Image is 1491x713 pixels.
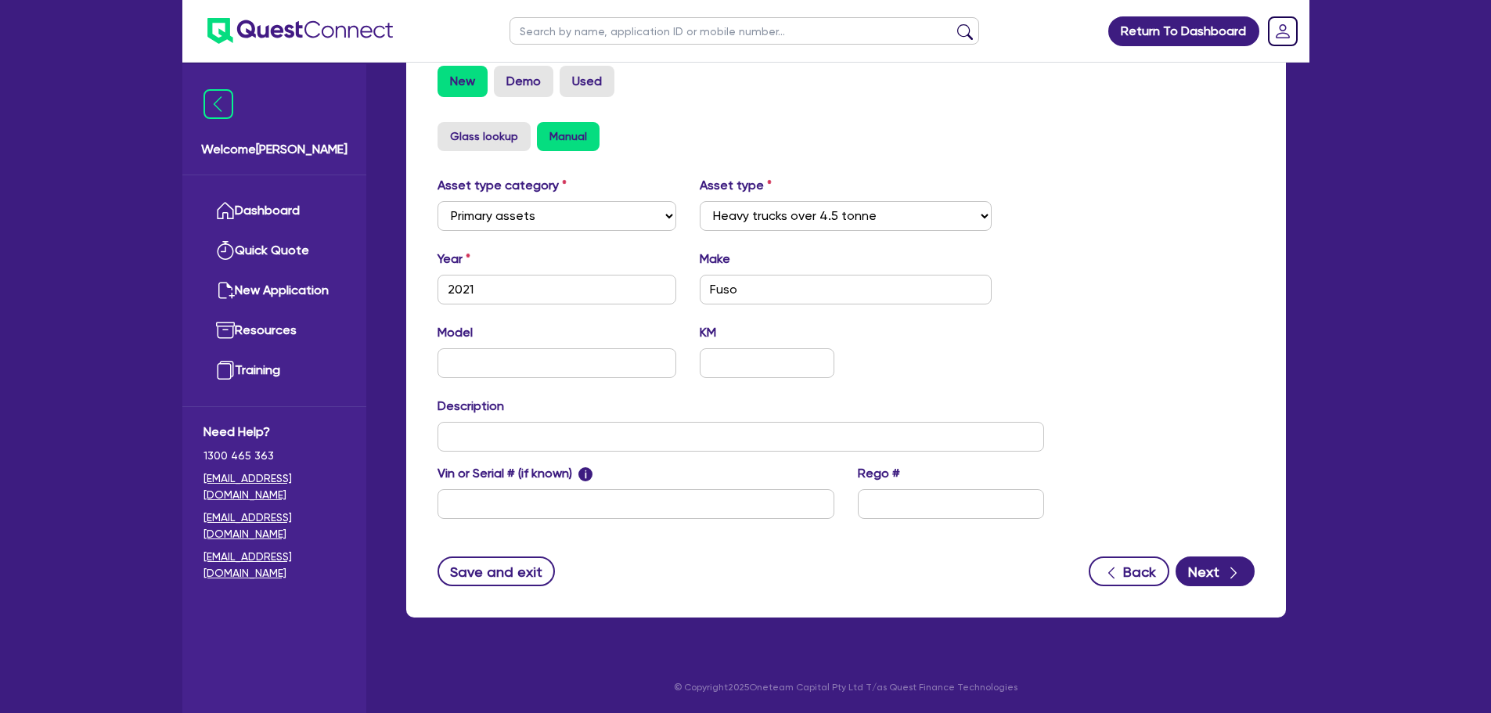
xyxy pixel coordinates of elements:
[203,423,345,441] span: Need Help?
[438,250,470,268] label: Year
[438,176,567,195] label: Asset type category
[700,323,716,342] label: KM
[207,18,393,44] img: quest-connect-logo-blue
[203,510,345,542] a: [EMAIL_ADDRESS][DOMAIN_NAME]
[203,448,345,464] span: 1300 465 363
[700,250,730,268] label: Make
[510,17,979,45] input: Search by name, application ID or mobile number...
[560,66,614,97] label: Used
[395,680,1297,694] p: © Copyright 2025 Oneteam Capital Pty Ltd T/as Quest Finance Technologies
[203,89,233,119] img: icon-menu-close
[438,556,556,586] button: Save and exit
[1089,556,1169,586] button: Back
[858,464,900,483] label: Rego #
[438,122,531,151] button: Glass lookup
[203,231,345,271] a: Quick Quote
[203,351,345,391] a: Training
[203,191,345,231] a: Dashboard
[438,397,504,416] label: Description
[216,321,235,340] img: resources
[438,464,593,483] label: Vin or Serial # (if known)
[203,549,345,582] a: [EMAIL_ADDRESS][DOMAIN_NAME]
[438,323,473,342] label: Model
[1108,16,1259,46] a: Return To Dashboard
[201,140,348,159] span: Welcome [PERSON_NAME]
[537,122,600,151] button: Manual
[216,241,235,260] img: quick-quote
[216,281,235,300] img: new-application
[578,467,592,481] span: i
[1176,556,1255,586] button: Next
[216,361,235,380] img: training
[1262,11,1303,52] a: Dropdown toggle
[700,176,772,195] label: Asset type
[203,311,345,351] a: Resources
[438,66,488,97] label: New
[203,271,345,311] a: New Application
[203,470,345,503] a: [EMAIL_ADDRESS][DOMAIN_NAME]
[494,66,553,97] label: Demo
